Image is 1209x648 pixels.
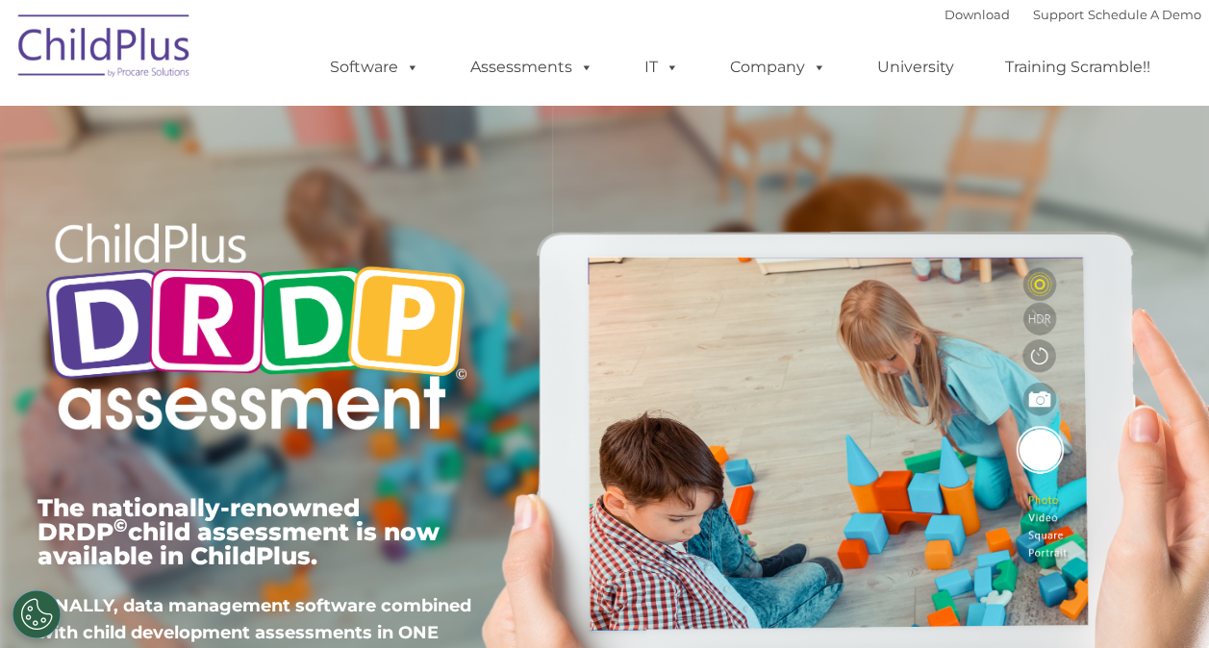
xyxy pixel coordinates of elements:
[711,48,845,87] a: Company
[858,48,973,87] a: University
[945,7,1010,22] a: Download
[1033,7,1084,22] a: Support
[311,48,439,87] a: Software
[945,7,1201,22] font: |
[13,590,61,638] button: Cookies Settings
[113,514,128,536] sup: ©
[9,1,201,97] img: ChildPlus by Procare Solutions
[38,493,440,570] span: The nationally-renowned DRDP child assessment is now available in ChildPlus.
[451,48,613,87] a: Assessments
[625,48,698,87] a: IT
[38,197,474,462] img: Copyright - DRDP Logo Light
[986,48,1170,87] a: Training Scramble!!
[1088,7,1201,22] a: Schedule A Demo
